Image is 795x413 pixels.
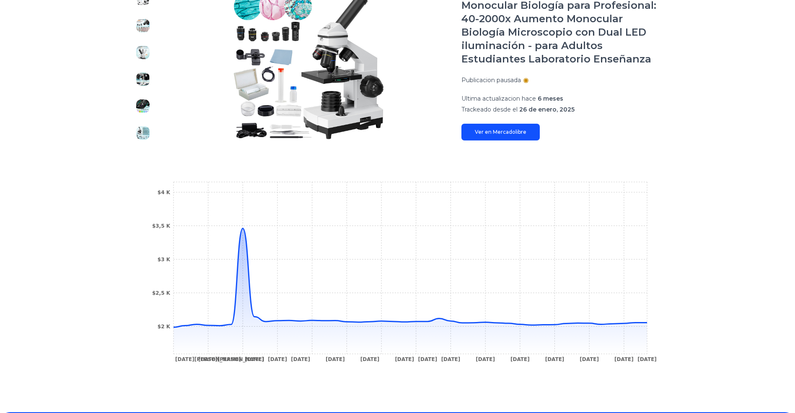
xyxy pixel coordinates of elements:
[441,356,460,362] tspan: [DATE]
[268,356,287,362] tspan: [DATE]
[637,356,657,362] tspan: [DATE]
[545,356,564,362] tspan: [DATE]
[461,76,521,84] p: Publicacion pausada
[157,190,170,195] tspan: $4 K
[198,356,264,363] tspan: [DATE][PERSON_NAME]
[360,356,379,362] tspan: [DATE]
[461,95,536,102] span: Ultima actualizacion hace
[245,356,264,362] tspan: [DATE]
[157,324,170,330] tspan: $2 K
[538,95,563,102] span: 6 meses
[614,356,634,362] tspan: [DATE]
[136,73,150,86] img: Maxlapter Microscopio Compuesto Monocular Biología para Profesional: 40-2000x Aumento Monocular B...
[519,106,575,113] span: 26 de enero, 2025
[175,356,241,363] tspan: [DATE][PERSON_NAME]
[510,356,529,362] tspan: [DATE]
[152,223,170,229] tspan: $3,5 K
[136,126,150,140] img: Maxlapter Microscopio Compuesto Monocular Biología para Profesional: 40-2000x Aumento Monocular B...
[136,99,150,113] img: Maxlapter Microscopio Compuesto Monocular Biología para Profesional: 40-2000x Aumento Monocular B...
[291,356,310,362] tspan: [DATE]
[136,19,150,32] img: Maxlapter Microscopio Compuesto Monocular Biología para Profesional: 40-2000x Aumento Monocular B...
[395,356,414,362] tspan: [DATE]
[461,106,518,113] span: Trackeado desde el
[476,356,495,362] tspan: [DATE]
[157,257,170,262] tspan: $3 K
[418,356,437,362] tspan: [DATE]
[326,356,345,362] tspan: [DATE]
[152,290,170,296] tspan: $2,5 K
[580,356,599,362] tspan: [DATE]
[461,124,540,140] a: Ver en Mercadolibre
[136,46,150,59] img: Maxlapter Microscopio Compuesto Monocular Biología para Profesional: 40-2000x Aumento Monocular B...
